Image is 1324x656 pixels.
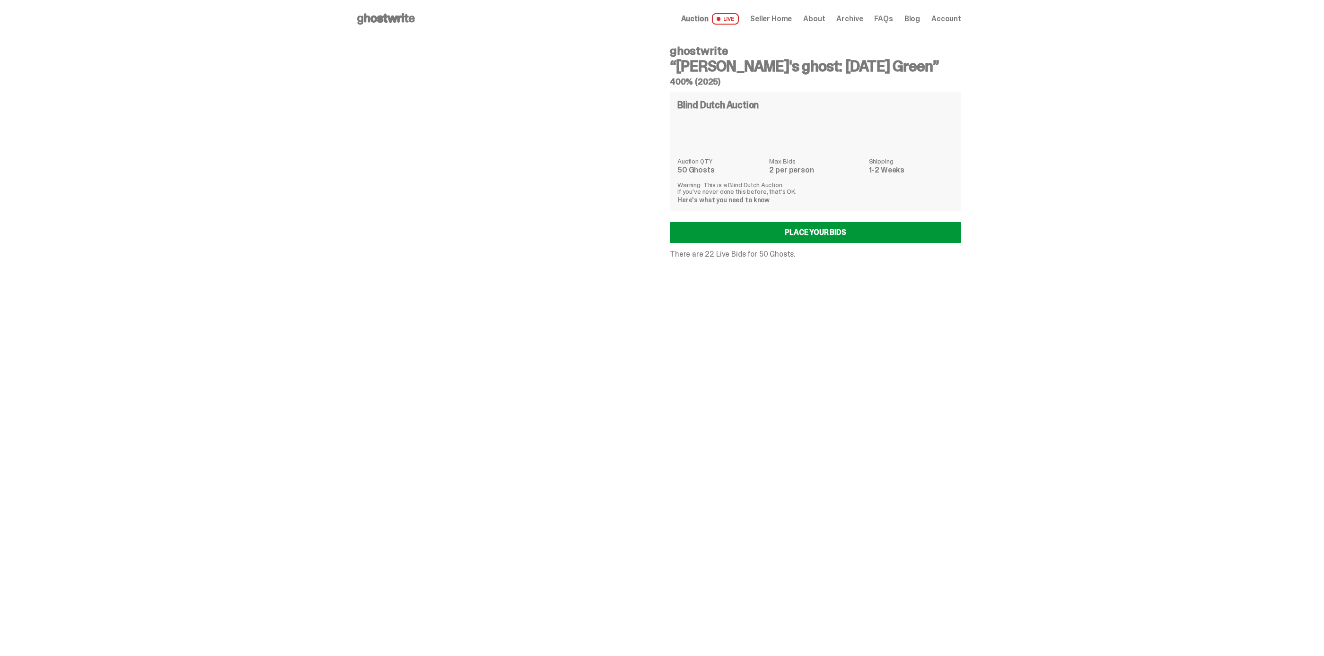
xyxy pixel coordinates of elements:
h4: Blind Dutch Auction [677,100,759,110]
span: Auction [681,15,709,23]
h5: 400% (2025) [670,78,961,86]
a: Seller Home [750,15,792,23]
dt: Max Bids [769,158,863,164]
a: Account [931,15,961,23]
a: Place your Bids [670,222,961,243]
a: Here's what you need to know [677,196,770,204]
a: Blog [904,15,920,23]
dt: Auction QTY [677,158,763,164]
h4: ghostwrite [670,45,961,57]
dd: 1-2 Weeks [869,166,954,174]
p: Warning: This is a Blind Dutch Auction. If you’ve never done this before, that’s OK. [677,181,954,195]
p: There are 22 Live Bids for 50 Ghosts. [670,250,961,258]
span: LIVE [712,13,739,25]
dt: Shipping [869,158,954,164]
h3: “[PERSON_NAME]'s ghost: [DATE] Green” [670,59,961,74]
a: FAQs [874,15,893,23]
dd: 50 Ghosts [677,166,763,174]
a: About [803,15,825,23]
dd: 2 per person [769,166,863,174]
a: Archive [836,15,863,23]
a: Auction LIVE [681,13,739,25]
